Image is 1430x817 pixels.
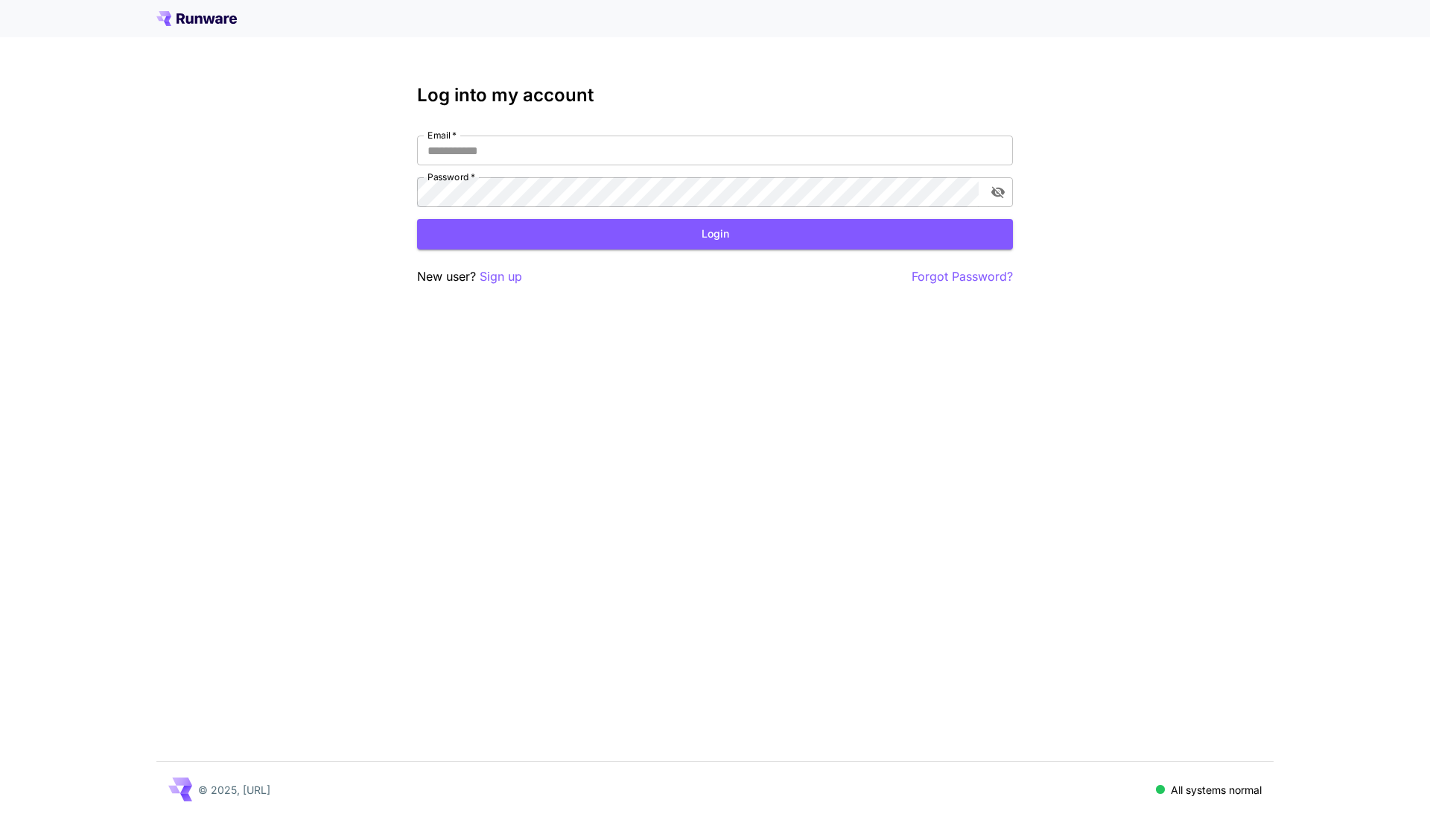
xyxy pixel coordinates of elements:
label: Email [428,129,457,142]
p: © 2025, [URL] [198,782,270,798]
h3: Log into my account [417,85,1013,106]
button: toggle password visibility [985,179,1011,206]
button: Login [417,219,1013,249]
p: New user? [417,267,522,286]
label: Password [428,171,475,183]
p: All systems normal [1171,782,1262,798]
button: Forgot Password? [912,267,1013,286]
button: Sign up [480,267,522,286]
